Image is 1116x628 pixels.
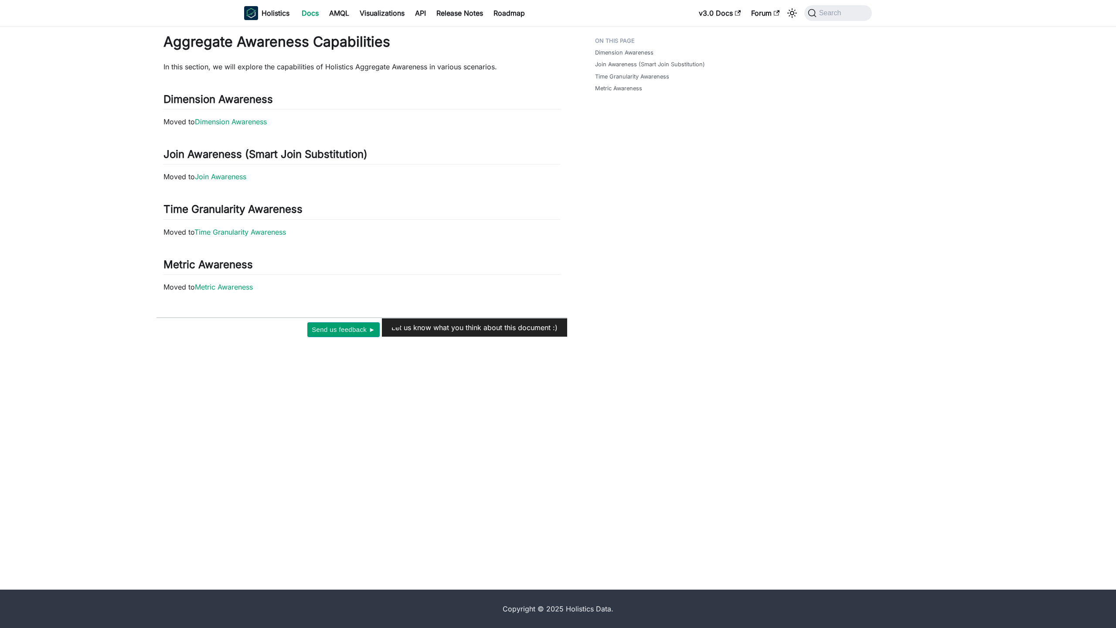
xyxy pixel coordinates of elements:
h1: Aggregate Awareness Capabilities [163,33,560,51]
h2: Metric Awareness [163,258,560,275]
a: Metric Awareness [595,84,642,92]
a: API [410,6,431,20]
a: Roadmap [488,6,530,20]
a: HolisticsHolisticsHolistics [244,6,289,20]
span: Search [817,9,847,17]
a: Join Awareness (Smart Join Substitution) [595,60,705,68]
p: In this section, we will explore the capabilities of Holistics Aggregate Awareness in various sce... [163,61,560,72]
button: Search (Command+K) [804,5,872,21]
p: Moved to [163,116,560,127]
a: Release Notes [431,6,488,20]
a: v3.0 Docs [694,6,746,20]
h2: Join Awareness (Smart Join Substitution) [163,148,560,164]
b: Holistics [262,8,289,18]
a: Visualizations [354,6,410,20]
a: Metric Awareness [195,283,253,291]
p: Moved to [163,282,560,292]
button: Send us feedback ► [307,322,380,337]
a: Dimension Awareness [195,117,267,126]
div: Copyright © 2025 Holistics Data. [281,604,835,614]
p: Moved to [163,171,560,182]
h2: Time Granularity Awareness [163,203,560,219]
a: Dimension Awareness [595,48,653,57]
span: Send us feedback ► [312,324,375,335]
a: Forum [746,6,785,20]
a: Time Granularity Awareness [595,72,669,81]
a: Time Granularity Awareness [194,228,286,236]
p: Moved to [163,227,560,237]
button: Switch between dark and light mode (currently system mode) [785,6,799,20]
img: Holistics [244,6,258,20]
a: AMQL [324,6,354,20]
h2: Dimension Awareness [163,93,560,109]
span: Let us know what you think about this document :) [391,323,558,332]
a: Docs [296,6,324,20]
a: Join Awareness [195,172,246,181]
